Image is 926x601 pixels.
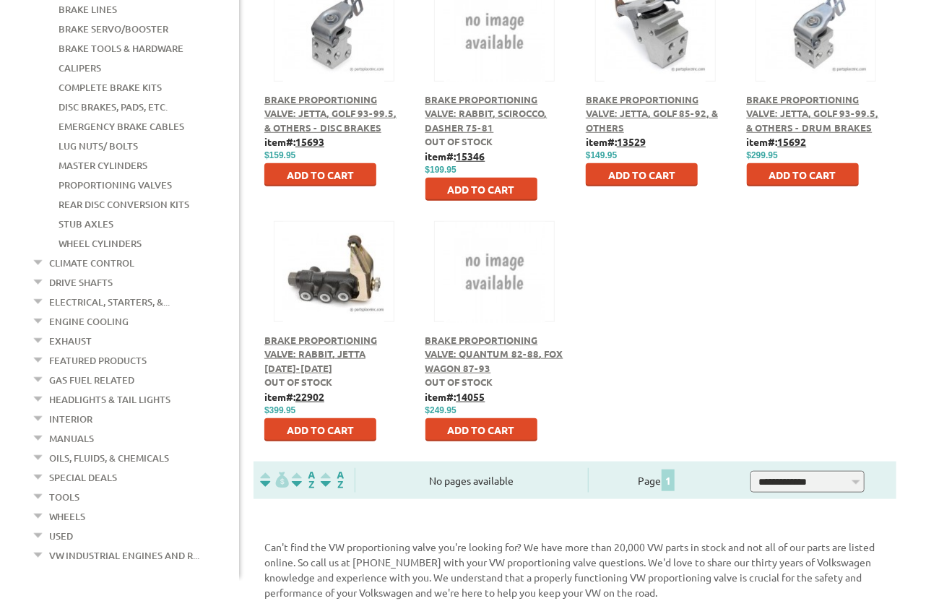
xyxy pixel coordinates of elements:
[49,468,117,487] a: Special Deals
[49,293,170,311] a: Electrical, Starters, &...
[318,472,347,488] img: Sort by Sales Rank
[260,472,289,488] img: filterpricelow.svg
[289,472,318,488] img: Sort by Headline
[264,163,376,186] button: Add to Cart
[747,93,879,134] a: Brake Proportioning Valve: Jetta, Golf 93-99.5, & Others - Drum Brakes
[425,178,537,201] button: Add to Cart
[588,468,725,493] div: Page
[456,150,485,163] u: 15346
[586,150,617,160] span: $149.95
[49,390,170,409] a: Headlights & Tail Lights
[49,507,85,526] a: Wheels
[49,429,94,448] a: Manuals
[49,527,73,545] a: Used
[448,423,515,436] span: Add to Cart
[425,405,456,415] span: $249.95
[747,163,859,186] button: Add to Cart
[425,165,456,175] span: $199.95
[264,390,324,403] b: item#:
[448,183,515,196] span: Add to Cart
[59,215,113,233] a: Stub Axles
[264,135,324,148] b: item#:
[59,59,101,77] a: Calipers
[264,418,376,441] button: Add to Cart
[425,376,493,388] span: Out of stock
[49,410,92,428] a: Interior
[49,449,169,467] a: Oils, Fluids, & Chemicals
[59,78,162,97] a: Complete Brake Kits
[59,98,168,116] a: Disc Brakes, Pads, Etc.
[49,332,92,350] a: Exhaust
[59,137,138,155] a: Lug Nuts/ Bolts
[747,135,807,148] b: item#:
[295,135,324,148] u: 15693
[264,405,295,415] span: $399.95
[778,135,807,148] u: 15692
[425,150,485,163] b: item#:
[264,376,332,388] span: Out of stock
[59,39,183,58] a: Brake Tools & Hardware
[49,371,134,389] a: Gas Fuel Related
[586,93,718,134] a: Brake Proportioning Valve: Jetta, Golf 85-92, & Others
[287,423,354,436] span: Add to Cart
[425,135,493,147] span: Out of stock
[617,135,646,148] u: 13529
[264,93,397,134] a: Brake Proportioning Valve: Jetta, Golf 93-99.5, & Others - Disc Brakes
[59,234,142,253] a: Wheel Cylinders
[425,93,548,134] a: Brake Proportioning Valve: Rabbit, Scirocco, Dasher 75-81
[287,168,354,181] span: Add to Cart
[295,390,324,403] u: 22902
[49,351,147,370] a: Featured Products
[586,135,646,148] b: item#:
[49,273,113,292] a: Drive Shafts
[355,473,588,488] div: No pages available
[59,117,184,136] a: Emergency Brake Cables
[425,390,485,403] b: item#:
[608,168,675,181] span: Add to Cart
[59,20,168,38] a: Brake Servo/Booster
[747,150,778,160] span: $299.95
[49,254,134,272] a: Climate Control
[425,334,563,374] a: Brake Proportioning Valve: Quantum 82-88, Fox Wagon 87-93
[59,195,189,214] a: Rear Disc Conversion Kits
[59,176,172,194] a: Proportioning Valves
[769,168,836,181] span: Add to Cart
[59,156,147,175] a: Master Cylinders
[264,334,377,374] a: Brake Proportioning Valve: Rabbit, Jetta [DATE]-[DATE]
[425,418,537,441] button: Add to Cart
[264,150,295,160] span: $159.95
[49,546,199,565] a: VW Industrial Engines and R...
[586,163,698,186] button: Add to Cart
[264,540,886,600] p: Can't find the VW proportioning valve you're looking for? We have more than 20,000 VW parts in st...
[456,390,485,403] u: 14055
[662,470,675,491] span: 1
[49,312,129,331] a: Engine Cooling
[49,488,79,506] a: Tools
